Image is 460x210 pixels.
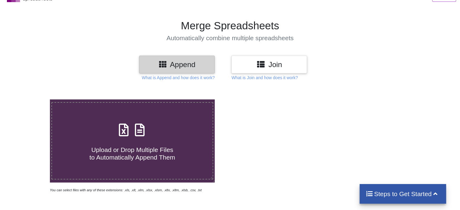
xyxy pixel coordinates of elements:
h4: Steps to Get Started [366,190,440,198]
p: What is Join and how does it work? [231,75,298,81]
p: What is Append and how does it work? [142,75,215,81]
h3: Append [144,60,210,69]
h3: Join [236,60,302,69]
span: Upload or Drop Multiple Files to Automatically Append Them [90,146,175,161]
i: You can select files with any of these extensions: .xls, .xlt, .xlm, .xlsx, .xlsm, .xltx, .xltm, ... [50,188,202,192]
